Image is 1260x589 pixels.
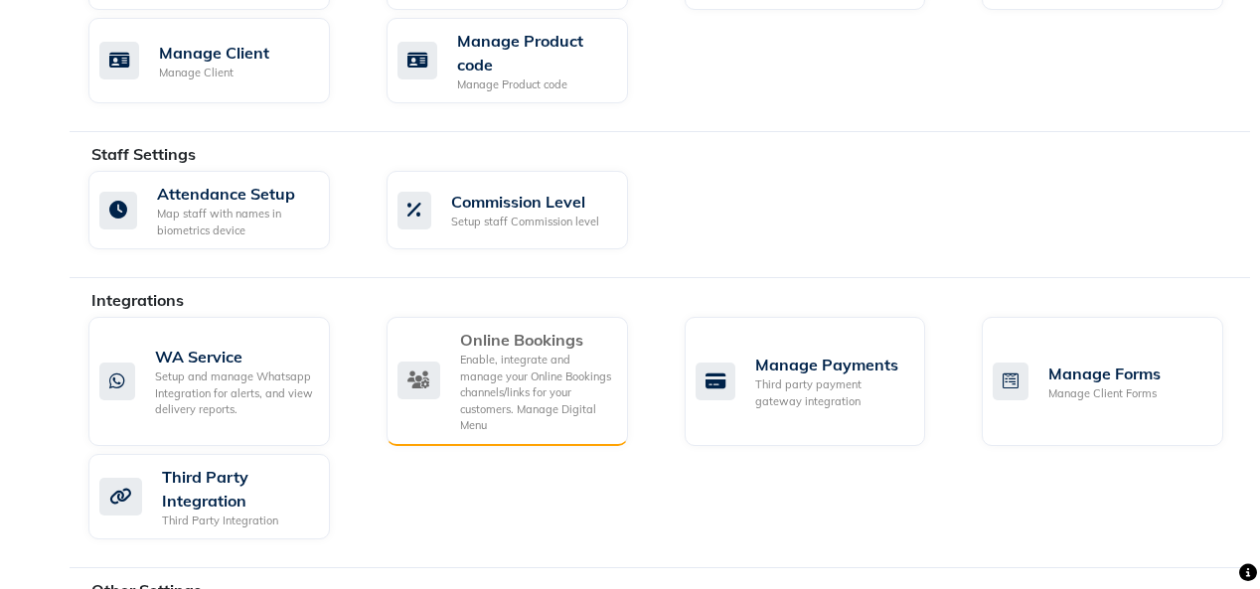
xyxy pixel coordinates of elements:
[460,328,612,352] div: Online Bookings
[1048,362,1161,385] div: Manage Forms
[387,317,655,446] a: Online BookingsEnable, integrate and manage your Online Bookings channels/links for your customer...
[155,368,314,418] div: Setup and manage Whatsapp Integration for alerts, and view delivery reports.
[88,454,357,540] a: Third Party IntegrationThird Party Integration
[88,18,357,104] a: Manage ClientManage Client
[162,465,314,513] div: Third Party Integration
[387,171,655,249] a: Commission LevelSetup staff Commission level
[982,317,1250,446] a: Manage FormsManage Client Forms
[685,317,953,446] a: Manage PaymentsThird party payment gateway integration
[457,76,612,93] div: Manage Product code
[88,171,357,249] a: Attendance SetupMap staff with names in biometrics device
[755,376,910,409] div: Third party payment gateway integration
[155,345,314,368] div: WA Service
[1048,385,1161,402] div: Manage Client Forms
[460,352,612,434] div: Enable, integrate and manage your Online Bookings channels/links for your customers. Manage Digit...
[451,190,599,214] div: Commission Level
[159,65,269,81] div: Manage Client
[157,182,314,206] div: Attendance Setup
[387,18,655,104] a: Manage Product codeManage Product code
[162,513,314,529] div: Third Party Integration
[159,41,269,65] div: Manage Client
[88,317,357,446] a: WA ServiceSetup and manage Whatsapp Integration for alerts, and view delivery reports.
[157,206,314,238] div: Map staff with names in biometrics device
[451,214,599,230] div: Setup staff Commission level
[755,353,910,376] div: Manage Payments
[457,29,612,76] div: Manage Product code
